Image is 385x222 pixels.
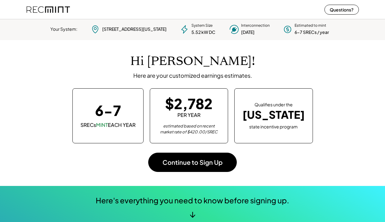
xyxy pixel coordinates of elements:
div: Estimated to mint [295,23,326,28]
div: 6-7 [95,103,121,117]
font: MINT [96,122,108,128]
div: Interconnection [241,23,270,28]
button: Continue to Sign Up [148,153,237,172]
h1: Hi [PERSON_NAME]! [130,54,255,69]
div: [DATE] [241,29,254,35]
button: Questions? [324,5,359,15]
div: Your System: [50,26,77,32]
div: Here's everything you need to know before signing up. [96,195,289,206]
div: PER YEAR [177,112,200,118]
div: [STREET_ADDRESS][US_STATE] [102,26,167,32]
div: $2,782 [165,96,213,110]
div: Here are your customized earnings estimates. [133,72,252,79]
div: 6-7 SRECs / year [295,29,329,35]
div: state incentive program [249,123,298,130]
div: SRECs EACH YEAR [80,122,135,128]
div: ↓ [190,209,195,219]
div: System Size [191,23,213,28]
div: estimated based on recent market rate of $420.00/SREC [158,123,220,135]
div: 5.52 kW DC [191,29,215,35]
img: recmint-logotype%403x%20%281%29.jpeg [26,1,70,18]
div: [US_STATE] [242,109,305,121]
div: Qualifies under the [254,102,293,108]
